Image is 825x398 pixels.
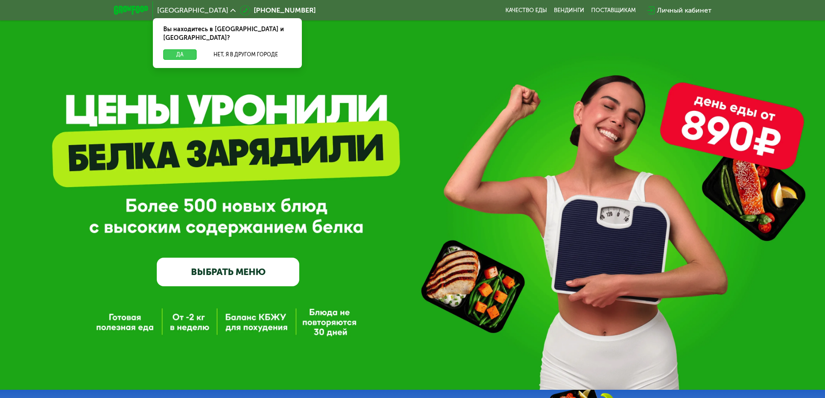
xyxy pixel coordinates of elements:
a: Вендинги [554,7,584,14]
a: [PHONE_NUMBER] [240,5,316,16]
a: Качество еды [505,7,547,14]
a: ВЫБРАТЬ МЕНЮ [157,258,299,286]
button: Нет, я в другом городе [200,49,291,60]
div: Вы находитесь в [GEOGRAPHIC_DATA] и [GEOGRAPHIC_DATA]? [153,18,302,49]
div: поставщикам [591,7,636,14]
div: Личный кабинет [657,5,712,16]
button: Да [163,49,197,60]
span: [GEOGRAPHIC_DATA] [157,7,228,14]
